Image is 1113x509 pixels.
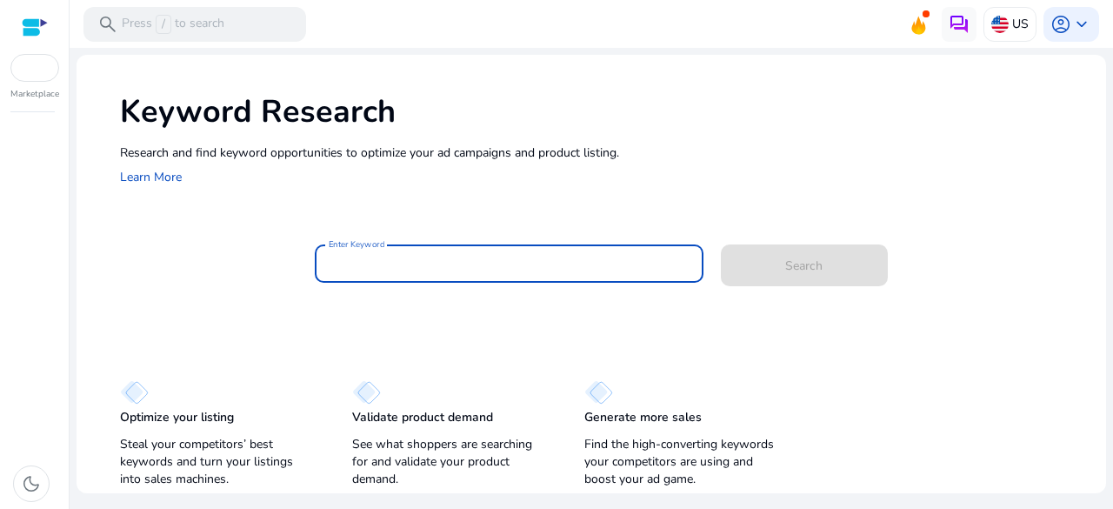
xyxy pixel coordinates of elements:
span: dark_mode [21,473,42,494]
p: Research and find keyword opportunities to optimize your ad campaigns and product listing. [120,144,1089,162]
img: diamond.svg [584,380,613,405]
span: keyboard_arrow_down [1071,14,1092,35]
p: US [1012,9,1029,39]
p: Steal your competitors’ best keywords and turn your listings into sales machines. [120,436,317,488]
mat-label: Enter Keyword [329,238,384,251]
span: search [97,14,118,35]
p: Find the high-converting keywords your competitors are using and boost your ad game. [584,436,782,488]
p: Marketplace [10,88,59,101]
h1: Keyword Research [120,93,1089,131]
p: Generate more sales [584,409,702,426]
a: Learn More [120,169,182,185]
img: diamond.svg [120,380,149,405]
p: Validate product demand [352,409,493,426]
span: / [156,15,171,34]
p: Optimize your listing [120,409,234,426]
p: See what shoppers are searching for and validate your product demand. [352,436,550,488]
img: us.svg [991,16,1009,33]
p: Press to search [122,15,224,34]
img: diamond.svg [352,380,381,405]
span: account_circle [1050,14,1071,35]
